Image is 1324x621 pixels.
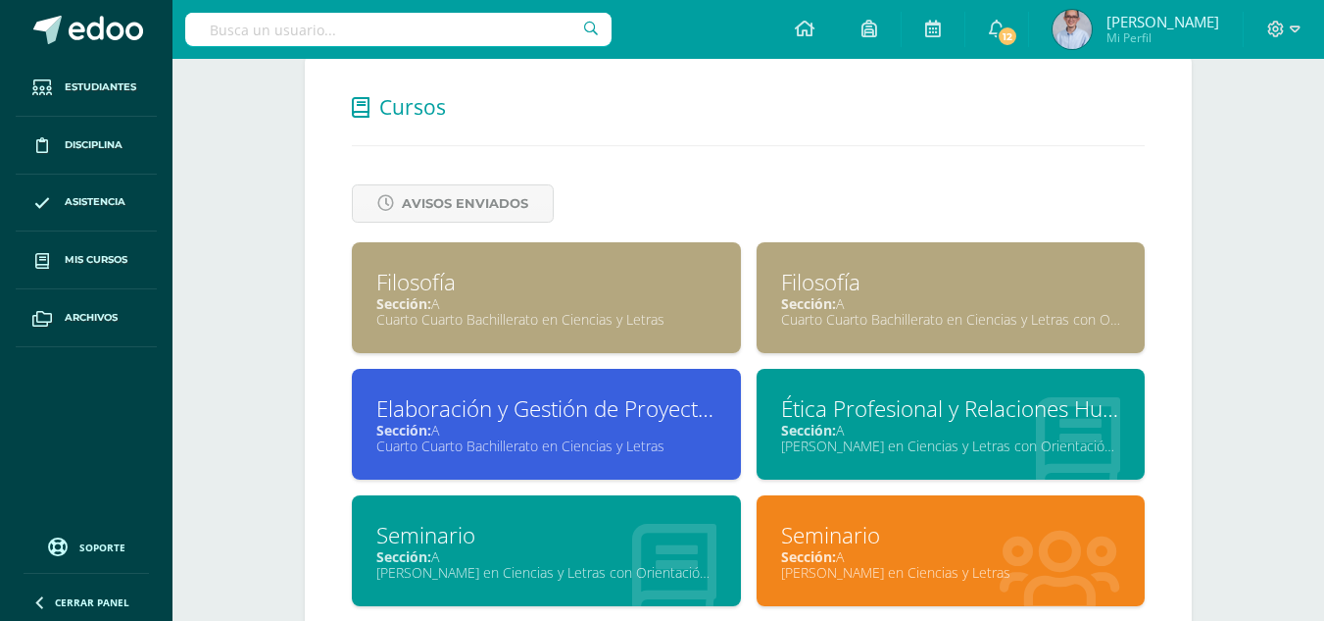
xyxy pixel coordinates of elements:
[16,59,157,117] a: Estudiantes
[376,294,716,313] div: A
[781,421,836,440] span: Sección:
[376,547,431,566] span: Sección:
[781,563,1121,582] div: [PERSON_NAME] en Ciencias y Letras
[16,175,157,233] a: Asistencia
[781,437,1121,455] div: [PERSON_NAME] en Ciencias y Letras con Orientación en Computación
[352,242,741,353] a: FilosofíaSección:ACuarto Cuarto Bachillerato en Ciencias y Letras
[352,184,554,223] a: Avisos Enviados
[781,294,836,313] span: Sección:
[376,267,716,297] div: Filosofía
[376,393,716,424] div: Elaboración y Gestión de Proyectos
[352,495,741,606] a: SeminarioSección:A[PERSON_NAME] en Ciencias y Letras con Orientación en Computación
[1106,29,1219,46] span: Mi Perfil
[65,310,118,326] span: Archivos
[781,310,1121,329] div: Cuarto Cuarto Bachillerato en Ciencias y Letras con Orientación en Computación
[65,194,125,210] span: Asistencia
[379,93,446,121] span: Cursos
[376,520,716,550] div: Seminario
[16,232,157,289] a: Mis cursos
[185,13,612,46] input: Busca un usuario...
[1053,10,1092,49] img: 54d5abf9b2742d70e04350d565128aa6.png
[757,369,1146,480] a: Ética Profesional y Relaciones HumanasSección:A[PERSON_NAME] en Ciencias y Letras con Orientación...
[781,421,1121,440] div: A
[65,252,127,268] span: Mis cursos
[65,137,123,153] span: Disciplina
[757,495,1146,606] a: SeminarioSección:A[PERSON_NAME] en Ciencias y Letras
[79,541,125,554] span: Soporte
[65,79,136,95] span: Estudiantes
[997,26,1018,47] span: 12
[352,369,741,480] a: Elaboración y Gestión de ProyectosSección:ACuarto Cuarto Bachillerato en Ciencias y Letras
[376,294,431,313] span: Sección:
[376,310,716,329] div: Cuarto Cuarto Bachillerato en Ciencias y Letras
[376,421,716,440] div: A
[757,242,1146,353] a: FilosofíaSección:ACuarto Cuarto Bachillerato en Ciencias y Letras con Orientación en Computación
[781,393,1121,424] div: Ética Profesional y Relaciones Humanas
[16,289,157,347] a: Archivos
[781,547,1121,566] div: A
[55,595,129,609] span: Cerrar panel
[376,437,716,455] div: Cuarto Cuarto Bachillerato en Ciencias y Letras
[781,520,1121,550] div: Seminario
[402,185,528,222] span: Avisos Enviados
[376,421,431,440] span: Sección:
[1106,12,1219,31] span: [PERSON_NAME]
[24,533,149,559] a: Soporte
[781,547,836,566] span: Sección:
[16,117,157,175] a: Disciplina
[376,547,716,566] div: A
[781,267,1121,297] div: Filosofía
[376,563,716,582] div: [PERSON_NAME] en Ciencias y Letras con Orientación en Computación
[781,294,1121,313] div: A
